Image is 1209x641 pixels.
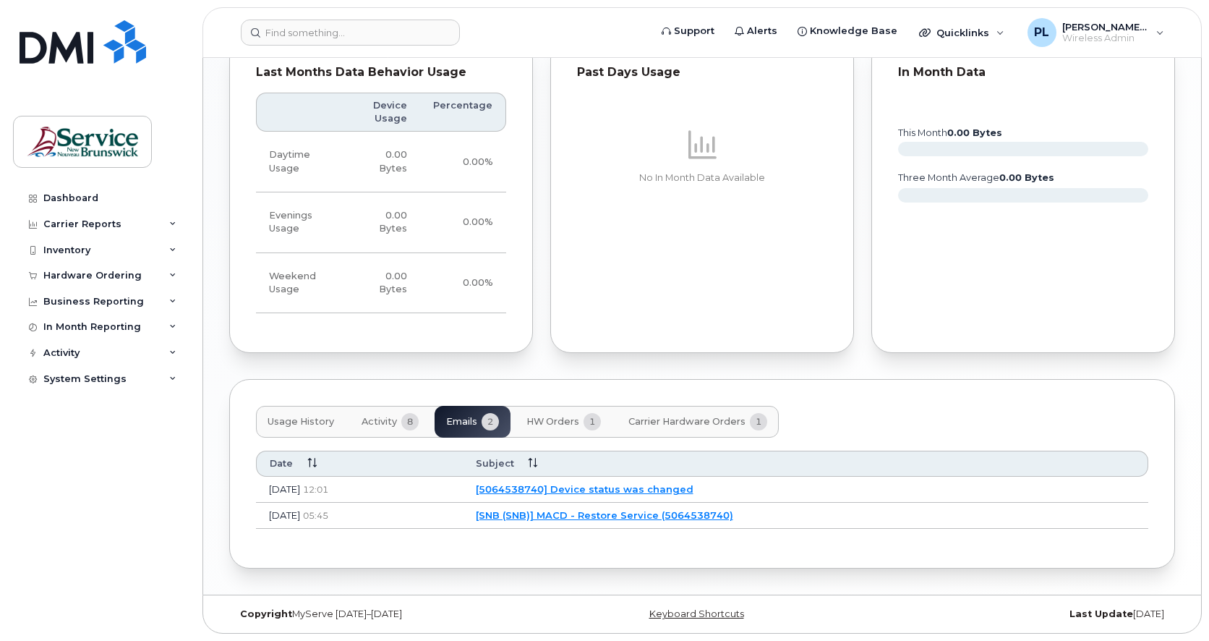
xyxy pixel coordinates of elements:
td: Evenings Usage [256,192,344,253]
td: 0.00 Bytes [344,132,420,192]
tr: Friday from 6:00pm to Monday 8:00am [256,253,506,314]
td: 0.00% [420,132,506,192]
strong: Last Update [1069,608,1133,619]
span: [PERSON_NAME] (SNB) [1062,21,1149,33]
span: PL [1034,24,1049,41]
td: 0.00 Bytes [344,253,420,314]
span: Carrier Hardware Orders [628,416,746,428]
span: HW Orders [526,416,579,428]
th: Percentage [420,93,506,132]
tspan: 0.00 Bytes [999,172,1054,183]
a: Keyboard Shortcuts [649,608,744,619]
span: 8 [401,413,419,430]
input: Find something... [241,20,460,46]
span: [DATE] [269,509,300,521]
td: 0.00% [420,192,506,253]
a: Knowledge Base [787,17,907,46]
a: Support [652,17,725,46]
td: 0.00 Bytes [344,192,420,253]
div: In Month Data [898,65,1148,80]
text: this month [897,127,1002,138]
span: 12:01 [303,484,328,495]
span: Alerts [747,24,777,38]
div: Last Months Data Behavior Usage [256,65,506,80]
div: Penney, Lily (SNB) [1017,18,1174,47]
td: 0.00% [420,253,506,314]
div: [DATE] [860,608,1175,620]
div: MyServe [DATE]–[DATE] [229,608,544,620]
div: Past Days Usage [577,65,827,80]
text: three month average [897,172,1054,183]
a: [SNB (SNB)] MACD - Restore Service (5064538740) [476,509,733,521]
div: Quicklinks [909,18,1014,47]
span: Wireless Admin [1062,33,1149,44]
span: Subject [476,457,514,470]
span: [DATE] [269,483,300,495]
span: 1 [584,413,601,430]
th: Device Usage [344,93,420,132]
span: Knowledge Base [810,24,897,38]
a: [5064538740] Device status was changed [476,483,693,495]
p: No In Month Data Available [577,171,827,184]
td: Daytime Usage [256,132,344,192]
span: 05:45 [303,510,328,521]
span: Date [270,457,293,470]
span: Usage History [268,416,334,428]
span: Support [674,24,714,38]
span: Activity [362,416,397,428]
td: Weekend Usage [256,253,344,314]
span: 1 [750,413,767,430]
a: Alerts [725,17,787,46]
tspan: 0.00 Bytes [947,127,1002,138]
span: Quicklinks [936,27,989,38]
strong: Copyright [240,608,292,619]
tr: Weekdays from 6:00pm to 8:00am [256,192,506,253]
